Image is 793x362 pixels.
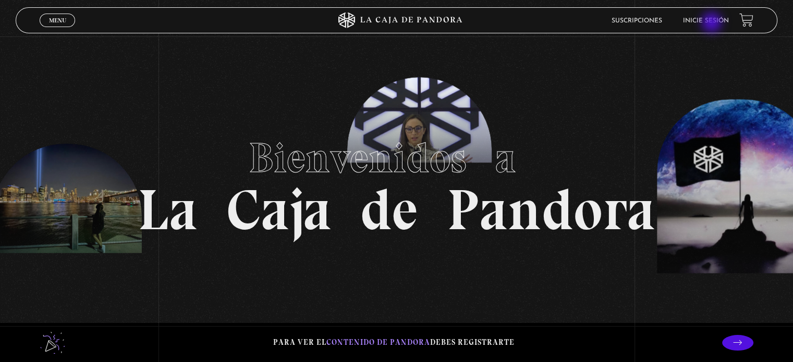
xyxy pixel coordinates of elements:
[683,18,729,24] a: Inicie sesión
[49,17,66,23] span: Menu
[249,133,545,183] span: Bienvenidos a
[273,335,515,349] p: Para ver el debes registrarte
[612,18,662,24] a: Suscripciones
[326,338,430,347] span: contenido de Pandora
[739,13,753,27] a: View your shopping cart
[45,26,70,33] span: Cerrar
[138,124,655,239] h1: La Caja de Pandora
